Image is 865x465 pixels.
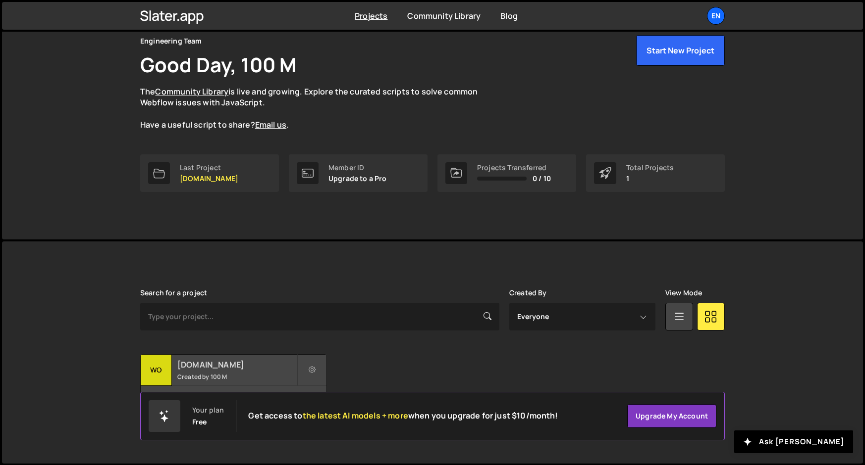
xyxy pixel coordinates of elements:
div: Last Project [180,164,238,172]
div: Free [192,418,207,426]
p: [DOMAIN_NAME] [180,175,238,183]
h1: Good Day, 100 M [140,51,296,78]
span: the latest AI models + more [303,410,408,421]
label: Created By [509,289,547,297]
div: Total Projects [626,164,674,172]
p: 1 [626,175,674,183]
h2: Get access to when you upgrade for just $10/month! [248,411,558,420]
a: Last Project [DOMAIN_NAME] [140,154,279,192]
label: Search for a project [140,289,207,297]
p: Upgrade to a Pro [328,175,387,183]
p: The is live and growing. Explore the curated scripts to solve common Webflow issues with JavaScri... [140,86,497,131]
div: Projects Transferred [477,164,551,172]
a: Blog [500,10,518,21]
a: Email us [255,119,286,130]
button: Start New Project [636,35,725,66]
button: Ask [PERSON_NAME] [734,430,853,453]
a: Community Library [155,86,228,97]
label: View Mode [665,289,702,297]
a: wo [DOMAIN_NAME] Created by 100 M 8 pages, last updated by 100 M [DATE] [140,354,327,416]
a: Upgrade my account [627,404,716,428]
div: Your plan [192,406,224,414]
a: Projects [355,10,387,21]
div: wo [141,355,172,386]
small: Created by 100 M [177,372,297,381]
h2: [DOMAIN_NAME] [177,359,297,370]
a: Community Library [407,10,481,21]
div: Member ID [328,164,387,172]
a: En [707,7,725,25]
input: Type your project... [140,303,499,330]
div: Engineering Team [140,35,202,47]
div: 8 pages, last updated by 100 M [DATE] [141,386,326,416]
span: 0 / 10 [533,175,551,183]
